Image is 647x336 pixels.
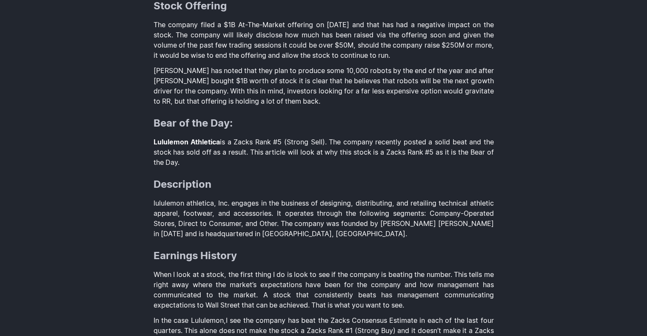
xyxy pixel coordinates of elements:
[154,198,494,239] p: lululemon athletica, Inc. engages in the business of designing, distributing, and retailing techn...
[154,249,494,263] h2: Earnings History
[154,269,494,310] p: When I look at a stock, the first thing I do is look to see if the company is beating the number....
[154,20,494,60] p: The company filed a $1B At-The-Market offering on [DATE] and that has had a negative impact on th...
[154,178,494,191] h2: Description
[154,116,494,130] h2: Bear of the Day:
[154,137,494,167] p: is a Zacks Rank #5 (Strong Sell). The company recently posted a solid beat and the stock has sold...
[154,138,220,146] strong: Lululemon Athletica
[154,65,494,106] p: [PERSON_NAME] has noted that they plan to produce some 10,000 robots by the end of the year and a...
